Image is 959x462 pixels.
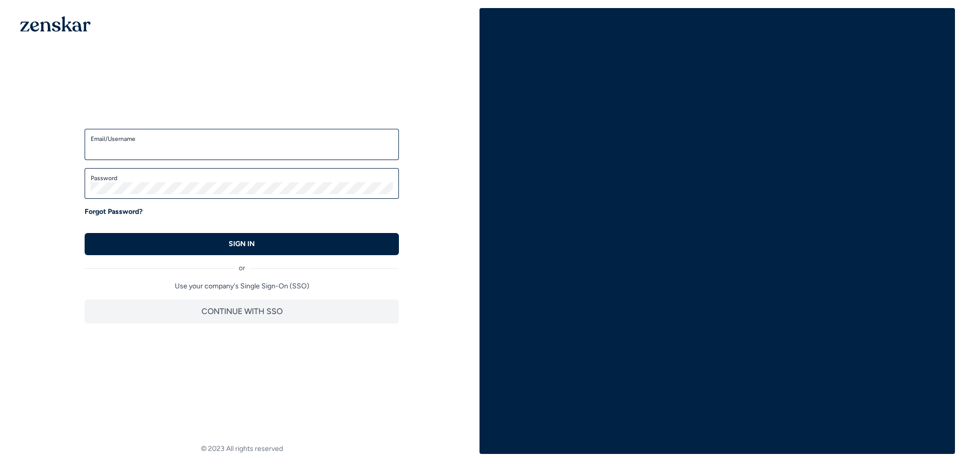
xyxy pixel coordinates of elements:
label: Email/Username [91,135,393,143]
label: Password [91,174,393,182]
button: CONTINUE WITH SSO [85,299,399,324]
a: Forgot Password? [85,207,143,217]
p: Use your company's Single Sign-On (SSO) [85,281,399,291]
img: 1OGAJ2xQqyY4LXKgY66KYq0eOWRCkrZdAb3gUhuVAqdWPZE9SRJmCz+oDMSn4zDLXe31Ii730ItAGKgCKgCCgCikA4Av8PJUP... [20,16,91,32]
footer: © 2023 All rights reserved [4,444,479,454]
p: SIGN IN [229,239,255,249]
button: SIGN IN [85,233,399,255]
div: or [85,255,399,273]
